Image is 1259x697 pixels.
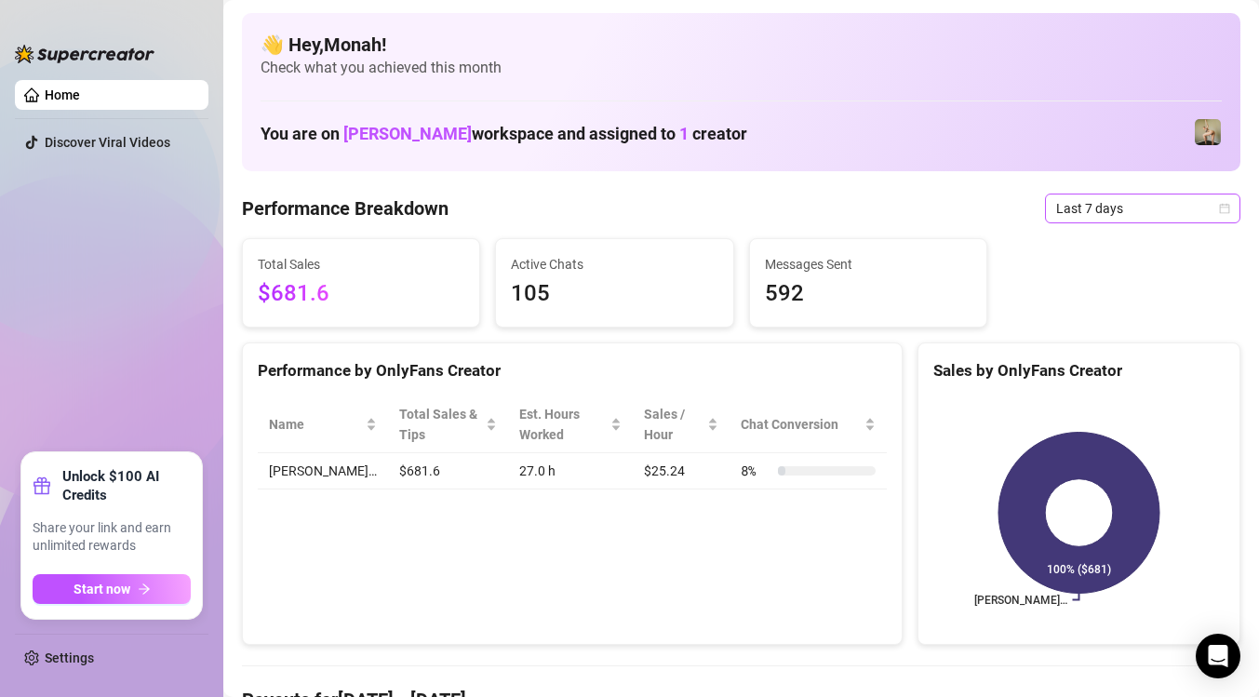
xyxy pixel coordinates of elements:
span: 592 [765,276,971,312]
span: arrow-right [138,583,151,596]
span: $681.6 [258,276,464,312]
span: Total Sales [258,254,464,275]
td: [PERSON_NAME]… [258,453,388,489]
span: Sales / Hour [644,404,703,445]
strong: Unlock $100 AI Credits [62,467,191,504]
span: Messages Sent [765,254,971,275]
text: [PERSON_NAME]… [974,594,1067,607]
span: Last 7 days [1056,194,1229,222]
span: Check what you achieved this month [261,58,1222,78]
span: Total Sales & Tips [399,404,482,445]
td: $681.6 [388,453,508,489]
a: Settings [45,650,94,665]
span: 105 [511,276,717,312]
button: Start nowarrow-right [33,574,191,604]
span: Share your link and earn unlimited rewards [33,519,191,556]
th: Name [258,396,388,453]
span: [PERSON_NAME] [343,124,472,143]
span: Start now [74,582,130,596]
img: Nicole [1195,119,1221,145]
span: 8 % [741,461,770,481]
span: 1 [679,124,689,143]
th: Total Sales & Tips [388,396,508,453]
img: logo-BBDzfeDw.svg [15,45,154,63]
span: Active Chats [511,254,717,275]
h4: 👋 Hey, Monah ! [261,32,1222,58]
span: calendar [1219,203,1230,214]
td: $25.24 [633,453,730,489]
span: Chat Conversion [741,414,861,435]
div: Open Intercom Messenger [1196,634,1240,678]
div: Est. Hours Worked [519,404,607,445]
h1: You are on workspace and assigned to creator [261,124,747,144]
a: Discover Viral Videos [45,135,170,150]
h4: Performance Breakdown [242,195,449,221]
span: gift [33,476,51,495]
th: Chat Conversion [730,396,887,453]
a: Home [45,87,80,102]
span: Name [269,414,362,435]
div: Sales by OnlyFans Creator [933,358,1225,383]
th: Sales / Hour [633,396,730,453]
td: 27.0 h [508,453,633,489]
div: Performance by OnlyFans Creator [258,358,887,383]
